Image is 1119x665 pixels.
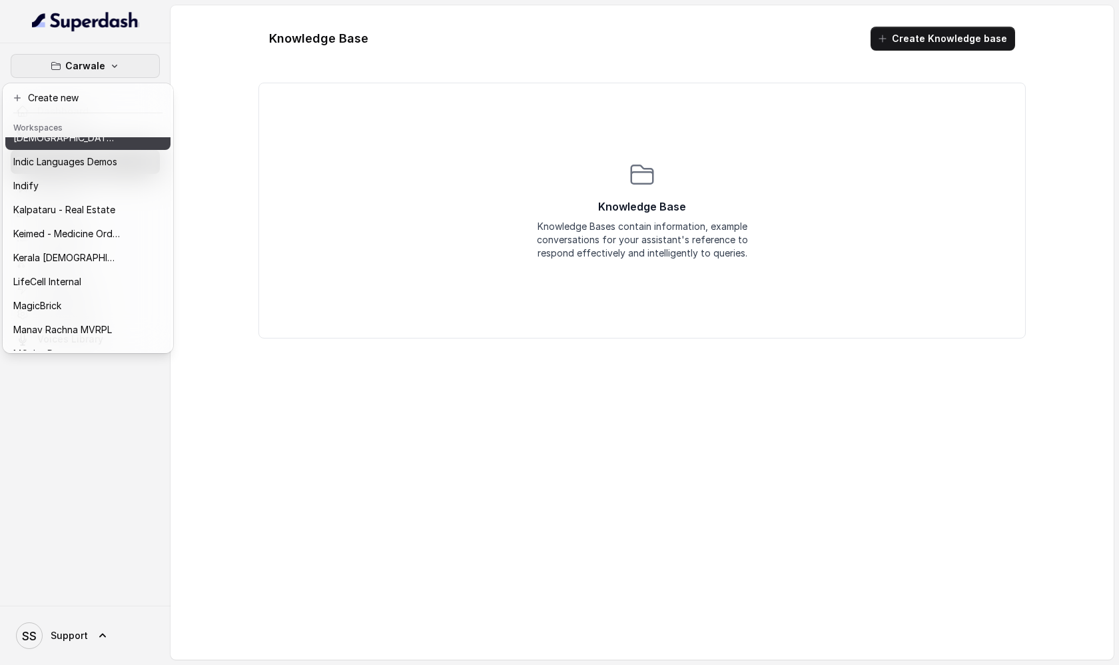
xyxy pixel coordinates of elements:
p: LifeCell Internal [13,274,81,290]
button: Create new [5,86,171,110]
p: Kerala [DEMOGRAPHIC_DATA] [13,250,120,266]
p: MagicBrick [13,298,61,314]
p: Indify [13,178,39,194]
p: Indic Languages Demos [13,154,117,170]
p: [DEMOGRAPHIC_DATA] Housing Finance Demo [13,130,120,146]
p: Carwale [65,58,105,74]
p: Manav Rachna MVRPL [13,322,112,338]
p: MCube Demo [13,346,73,362]
p: Kalpataru - Real Estate [13,202,115,218]
p: Keimed - Medicine Order Collection Demo [13,226,120,242]
header: Workspaces [5,116,171,137]
button: Carwale [11,54,160,78]
div: Carwale [3,83,173,353]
